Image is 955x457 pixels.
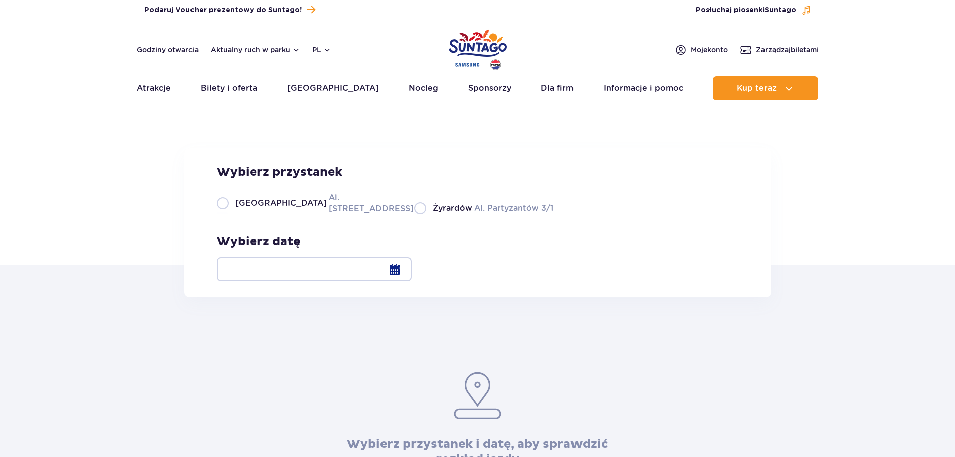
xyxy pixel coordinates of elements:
a: Atrakcje [137,76,171,100]
button: Aktualny ruch w parku [211,46,300,54]
span: Żyrardów [433,203,472,214]
button: Kup teraz [713,76,818,100]
span: Kup teraz [737,84,777,93]
a: Park of Poland [449,25,507,71]
a: Sponsorzy [468,76,511,100]
img: pin.953eee3c.svg [452,371,503,421]
span: Podaruj Voucher prezentowy do Suntago! [144,5,302,15]
h3: Wybierz datę [217,234,412,249]
a: Informacje i pomoc [604,76,683,100]
a: Bilety i oferta [201,76,257,100]
span: Suntago [765,7,796,14]
label: Al. [STREET_ADDRESS] [217,192,402,214]
span: Moje konto [691,45,728,55]
button: pl [312,45,331,55]
a: Dla firm [541,76,574,100]
a: [GEOGRAPHIC_DATA] [287,76,379,100]
a: Godziny otwarcia [137,45,199,55]
h3: Wybierz przystanek [217,165,553,180]
a: Zarządzajbiletami [740,44,819,56]
button: Posłuchaj piosenkiSuntago [696,5,811,15]
a: Podaruj Voucher prezentowy do Suntago! [144,3,315,17]
label: Al. Partyzantów 3/1 [414,202,553,214]
a: Mojekonto [675,44,728,56]
span: Posłuchaj piosenki [696,5,796,15]
span: Zarządzaj biletami [756,45,819,55]
a: Nocleg [409,76,438,100]
span: [GEOGRAPHIC_DATA] [235,198,327,209]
